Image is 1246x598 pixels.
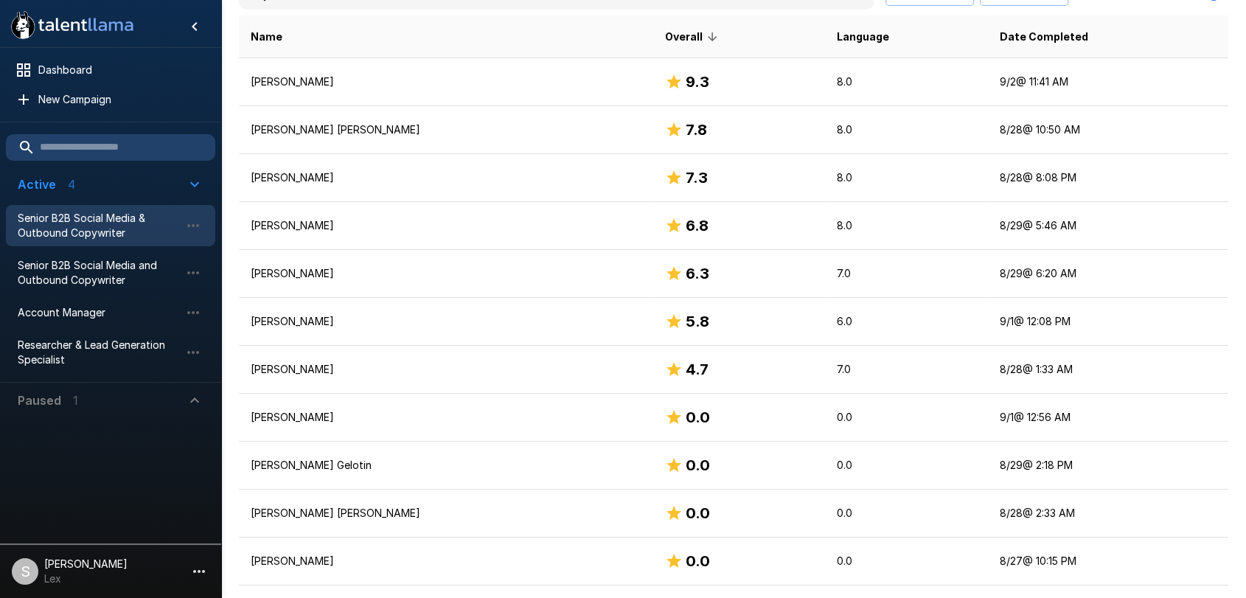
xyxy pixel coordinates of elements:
[837,74,976,89] p: 8.0
[665,28,722,46] span: Overall
[988,58,1228,106] td: 9/2 @ 11:41 AM
[988,250,1228,298] td: 8/29 @ 6:20 AM
[251,506,641,521] p: [PERSON_NAME] [PERSON_NAME]
[837,266,976,281] p: 7.0
[988,394,1228,442] td: 9/1 @ 12:56 AM
[837,506,976,521] p: 0.0
[686,501,710,525] h6: 0.0
[988,154,1228,202] td: 8/28 @ 8:08 PM
[837,554,976,569] p: 0.0
[686,166,708,190] h6: 7.3
[251,314,641,329] p: [PERSON_NAME]
[686,453,710,477] h6: 0.0
[251,362,641,377] p: [PERSON_NAME]
[251,28,282,46] span: Name
[686,70,709,94] h6: 9.3
[251,266,641,281] p: [PERSON_NAME]
[837,28,889,46] span: Language
[686,310,709,333] h6: 5.8
[1000,28,1088,46] span: Date Completed
[837,362,976,377] p: 7.0
[988,202,1228,250] td: 8/29 @ 5:46 AM
[251,554,641,569] p: [PERSON_NAME]
[837,122,976,137] p: 8.0
[837,410,976,425] p: 0.0
[686,358,709,381] h6: 4.7
[988,490,1228,538] td: 8/28 @ 2:33 AM
[251,170,641,185] p: [PERSON_NAME]
[686,262,709,285] h6: 6.3
[251,74,641,89] p: [PERSON_NAME]
[988,106,1228,154] td: 8/28 @ 10:50 AM
[251,410,641,425] p: [PERSON_NAME]
[686,214,709,237] h6: 6.8
[988,442,1228,490] td: 8/29 @ 2:18 PM
[988,298,1228,346] td: 9/1 @ 12:08 PM
[837,218,976,233] p: 8.0
[988,346,1228,394] td: 8/28 @ 1:33 AM
[251,458,641,473] p: [PERSON_NAME] Gelotin
[837,458,976,473] p: 0.0
[837,314,976,329] p: 6.0
[686,118,707,142] h6: 7.8
[988,538,1228,585] td: 8/27 @ 10:15 PM
[251,122,641,137] p: [PERSON_NAME] [PERSON_NAME]
[837,170,976,185] p: 8.0
[251,218,641,233] p: [PERSON_NAME]
[686,406,710,429] h6: 0.0
[686,549,710,573] h6: 0.0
